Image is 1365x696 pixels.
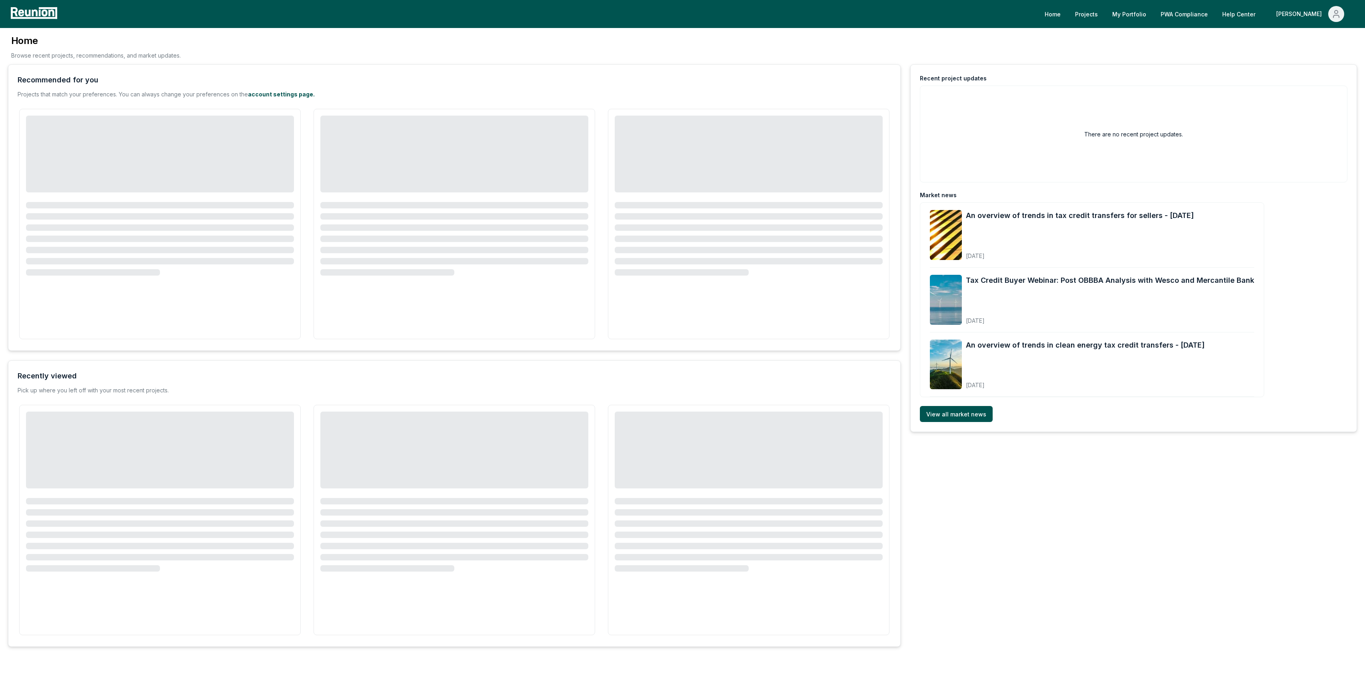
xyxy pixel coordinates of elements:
[930,275,962,325] img: Tax Credit Buyer Webinar: Post OBBBA Analysis with Wesco and Mercantile Bank
[966,311,1254,325] div: [DATE]
[1038,6,1067,22] a: Home
[966,275,1254,286] a: Tax Credit Buyer Webinar: Post OBBBA Analysis with Wesco and Mercantile Bank
[248,91,315,98] a: account settings page.
[18,370,77,382] div: Recently viewed
[920,74,987,82] div: Recent project updates
[930,340,962,390] img: An overview of trends in clean energy tax credit transfers - August 2025
[920,406,993,422] a: View all market news
[1276,6,1325,22] div: [PERSON_NAME]
[966,210,1194,221] a: An overview of trends in tax credit transfers for sellers - [DATE]
[1038,6,1357,22] nav: Main
[1084,130,1183,138] h2: There are no recent project updates.
[1270,6,1351,22] button: [PERSON_NAME]
[1216,6,1262,22] a: Help Center
[18,91,248,98] span: Projects that match your preferences. You can always change your preferences on the
[18,386,169,394] div: Pick up where you left off with your most recent projects.
[920,191,957,199] div: Market news
[966,375,1205,389] div: [DATE]
[1106,6,1153,22] a: My Portfolio
[966,246,1194,260] div: [DATE]
[18,74,98,86] div: Recommended for you
[1069,6,1104,22] a: Projects
[1154,6,1214,22] a: PWA Compliance
[11,34,181,47] h3: Home
[11,51,181,60] p: Browse recent projects, recommendations, and market updates.
[966,340,1205,351] a: An overview of trends in clean energy tax credit transfers - [DATE]
[930,210,962,260] img: An overview of trends in tax credit transfers for sellers - September 2025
